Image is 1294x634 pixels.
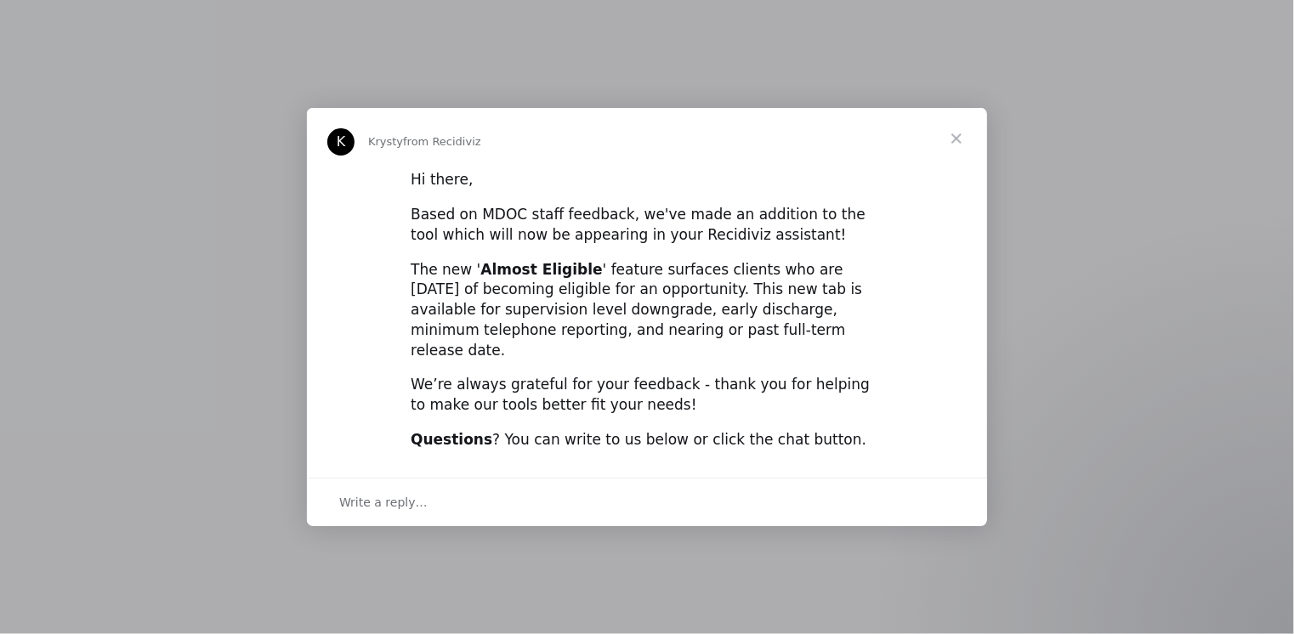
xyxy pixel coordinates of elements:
[411,170,883,190] div: Hi there,
[480,261,602,278] b: Almost Eligible
[339,491,428,513] span: Write a reply…
[411,260,883,361] div: The new ' ' feature surfaces clients who are [DATE] of becoming eligible for an opportunity. This...
[307,478,987,526] div: Open conversation and reply
[368,135,403,148] span: Krysty
[411,431,492,448] b: Questions
[327,128,355,156] div: Profile image for Krysty
[926,108,987,169] span: Close
[411,205,883,246] div: Based on MDOC staff feedback, we've made an addition to the tool which will now be appearing in y...
[411,430,883,450] div: ? You can write to us below or click the chat button.
[403,135,481,148] span: from Recidiviz
[411,375,883,416] div: We’re always grateful for your feedback - thank you for helping to make our tools better fit your...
